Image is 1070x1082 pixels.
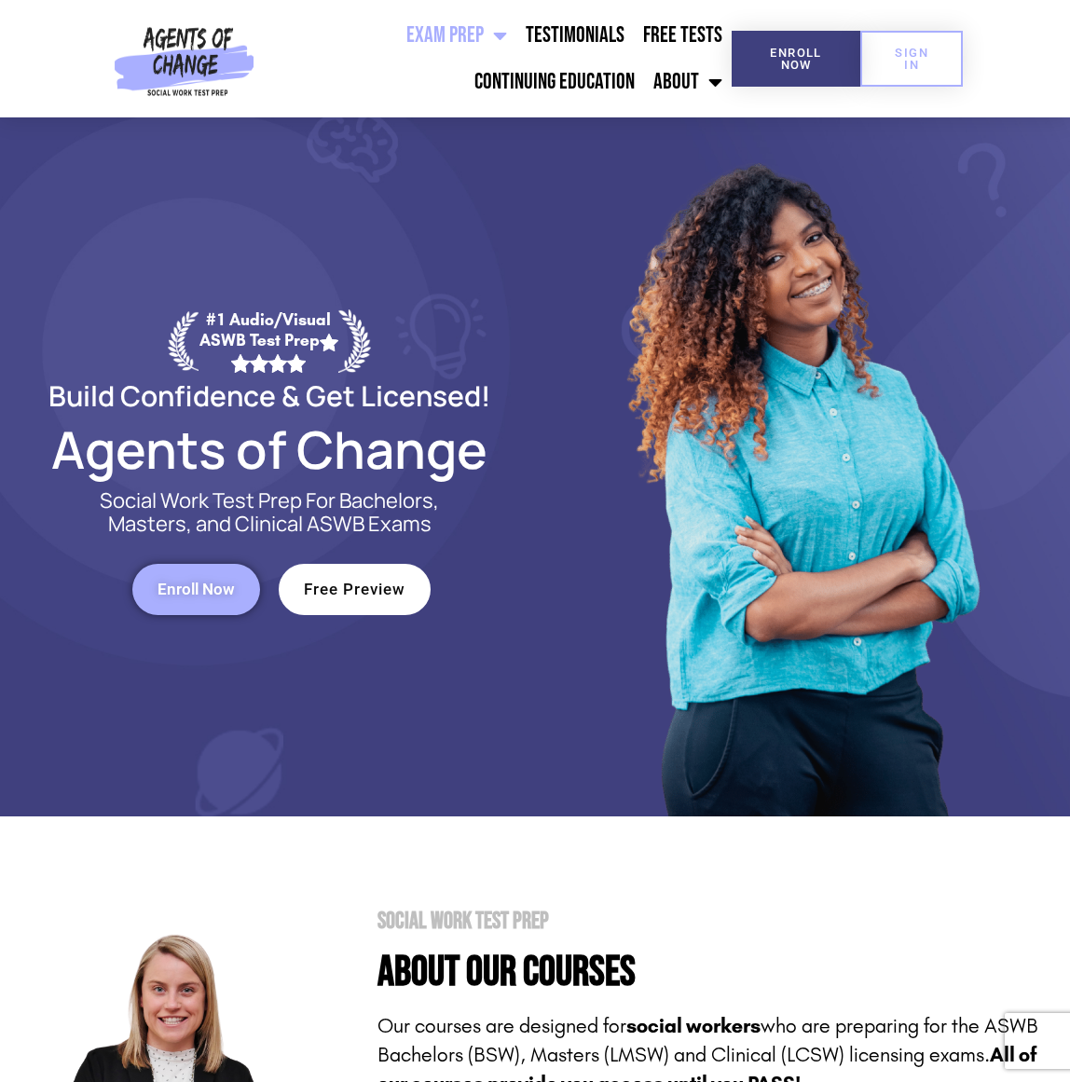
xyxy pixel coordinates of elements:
a: Continuing Education [465,59,644,105]
span: Enroll Now [158,582,235,597]
h2: Build Confidence & Get Licensed! [4,382,535,409]
a: Exam Prep [397,12,516,59]
div: #1 Audio/Visual ASWB Test Prep [199,309,338,372]
a: About [644,59,732,105]
a: Free Tests [634,12,732,59]
a: SIGN IN [860,31,963,87]
p: Social Work Test Prep For Bachelors, Masters, and Clinical ASWB Exams [78,489,460,536]
a: Enroll Now [132,564,260,615]
h2: Agents of Change [4,428,535,471]
span: Free Preview [304,582,405,597]
span: Enroll Now [761,47,830,71]
a: Testimonials [516,12,634,59]
h4: About Our Courses [377,952,1066,993]
h1: Social Work Test Prep [377,910,1066,933]
span: SIGN IN [890,47,933,71]
nav: Menu [261,12,732,105]
strong: social workers [626,1014,761,1038]
img: Website Image 1 (1) [614,117,987,816]
a: Free Preview [279,564,431,615]
a: Enroll Now [732,31,860,87]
